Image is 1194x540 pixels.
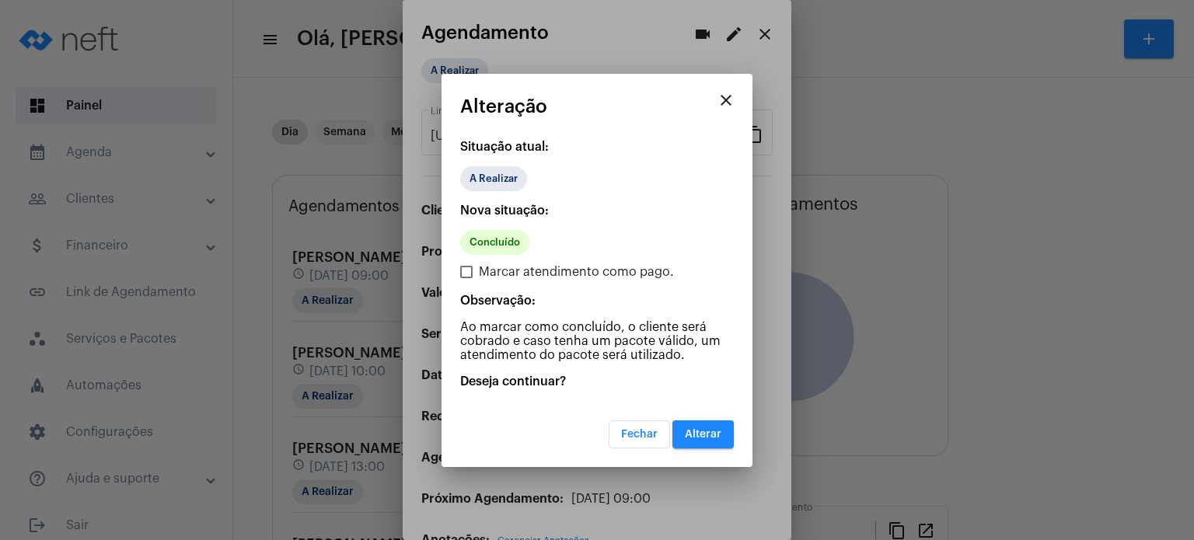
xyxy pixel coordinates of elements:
[685,429,721,440] span: Alterar
[460,294,734,308] p: Observação:
[672,420,734,448] button: Alterar
[479,263,674,281] span: Marcar atendimento como pago.
[460,166,527,191] mat-chip: A Realizar
[460,96,547,117] span: Alteração
[460,230,529,255] mat-chip: Concluído
[609,420,670,448] button: Fechar
[621,429,658,440] span: Fechar
[460,375,734,388] p: Deseja continuar?
[717,91,735,110] mat-icon: close
[460,140,734,154] p: Situação atual:
[460,320,734,362] p: Ao marcar como concluído, o cliente será cobrado e caso tenha um pacote válido, um atendimento do...
[460,204,734,218] p: Nova situação:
